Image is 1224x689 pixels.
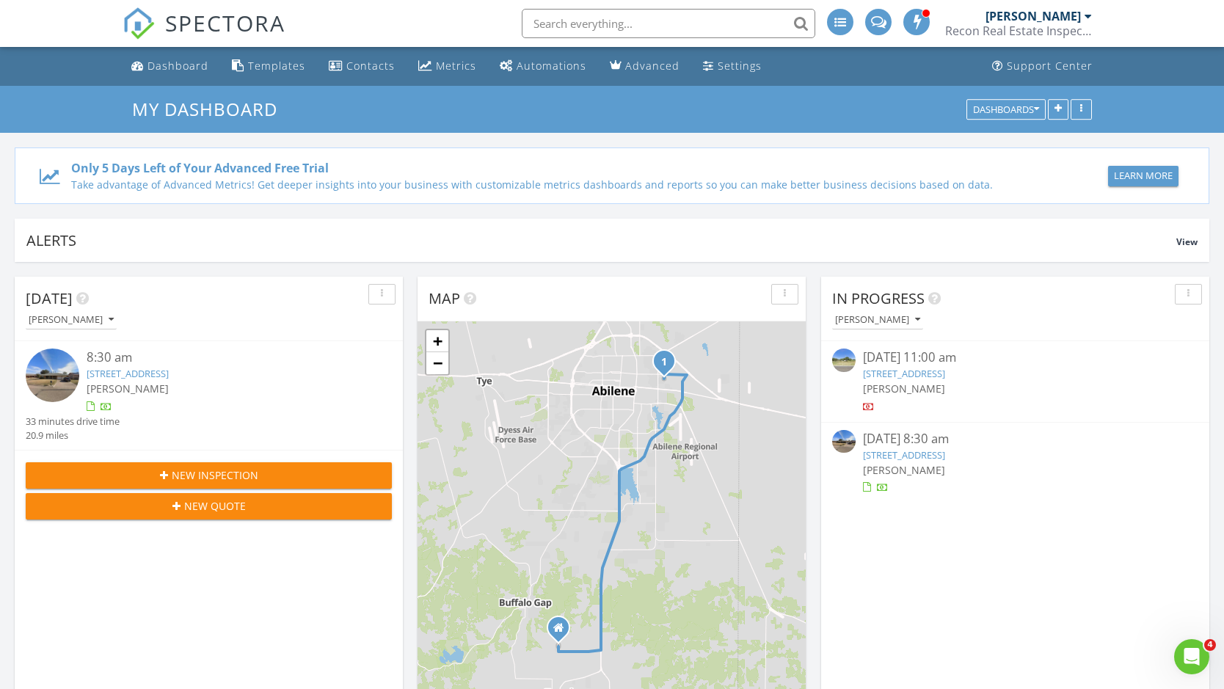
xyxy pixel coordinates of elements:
[1108,166,1179,186] button: Learn More
[697,53,768,80] a: Settings
[863,448,945,462] a: [STREET_ADDRESS]
[986,9,1081,23] div: [PERSON_NAME]
[863,463,945,477] span: [PERSON_NAME]
[863,367,945,380] a: [STREET_ADDRESS]
[26,310,117,330] button: [PERSON_NAME]
[29,315,114,325] div: [PERSON_NAME]
[1174,639,1209,674] iframe: Intercom live chat
[558,627,567,636] div: 219 Pine Cone Court, Tuscola TX 79562
[986,53,1099,80] a: Support Center
[494,53,592,80] a: Automations (Basic)
[1114,169,1173,183] div: Learn More
[966,99,1046,120] button: Dashboards
[125,53,214,80] a: Dashboard
[832,288,925,308] span: In Progress
[26,349,79,402] img: streetview
[625,59,680,73] div: Advanced
[664,361,673,370] div: 781 Kenwood Dr, Abilene, TX 79601
[412,53,482,80] a: Metrics
[604,53,685,80] a: Advanced
[26,349,392,442] a: 8:30 am [STREET_ADDRESS] [PERSON_NAME] 33 minutes drive time 20.9 miles
[87,349,361,367] div: 8:30 am
[172,467,258,483] span: New Inspection
[323,53,401,80] a: Contacts
[863,382,945,395] span: [PERSON_NAME]
[26,230,1176,250] div: Alerts
[71,177,999,192] div: Take advantage of Advanced Metrics! Get deeper insights into your business with customizable metr...
[429,288,460,308] span: Map
[26,493,392,520] button: New Quote
[973,104,1039,114] div: Dashboards
[26,429,120,442] div: 20.9 miles
[835,315,920,325] div: [PERSON_NAME]
[863,349,1168,367] div: [DATE] 11:00 am
[87,382,169,395] span: [PERSON_NAME]
[87,367,169,380] a: [STREET_ADDRESS]
[832,430,1198,495] a: [DATE] 8:30 am [STREET_ADDRESS] [PERSON_NAME]
[248,59,305,73] div: Templates
[71,159,999,177] div: Only 5 Days Left of Your Advanced Free Trial
[517,59,586,73] div: Automations
[147,59,208,73] div: Dashboard
[165,7,285,38] span: SPECTORA
[661,357,667,368] i: 1
[132,97,290,121] a: My Dashboard
[832,310,923,330] button: [PERSON_NAME]
[718,59,762,73] div: Settings
[945,23,1092,38] div: Recon Real Estate Inspection
[426,352,448,374] a: Zoom out
[832,349,856,372] img: streetview
[1176,236,1198,248] span: View
[863,430,1168,448] div: [DATE] 8:30 am
[26,462,392,489] button: New Inspection
[26,415,120,429] div: 33 minutes drive time
[426,330,448,352] a: Zoom in
[522,9,815,38] input: Search everything...
[832,430,856,453] img: streetview
[1204,639,1216,651] span: 4
[436,59,476,73] div: Metrics
[184,498,246,514] span: New Quote
[123,7,155,40] img: The Best Home Inspection Software - Spectora
[123,20,285,51] a: SPECTORA
[346,59,395,73] div: Contacts
[1007,59,1093,73] div: Support Center
[26,288,73,308] span: [DATE]
[226,53,311,80] a: Templates
[832,349,1198,414] a: [DATE] 11:00 am [STREET_ADDRESS] [PERSON_NAME]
